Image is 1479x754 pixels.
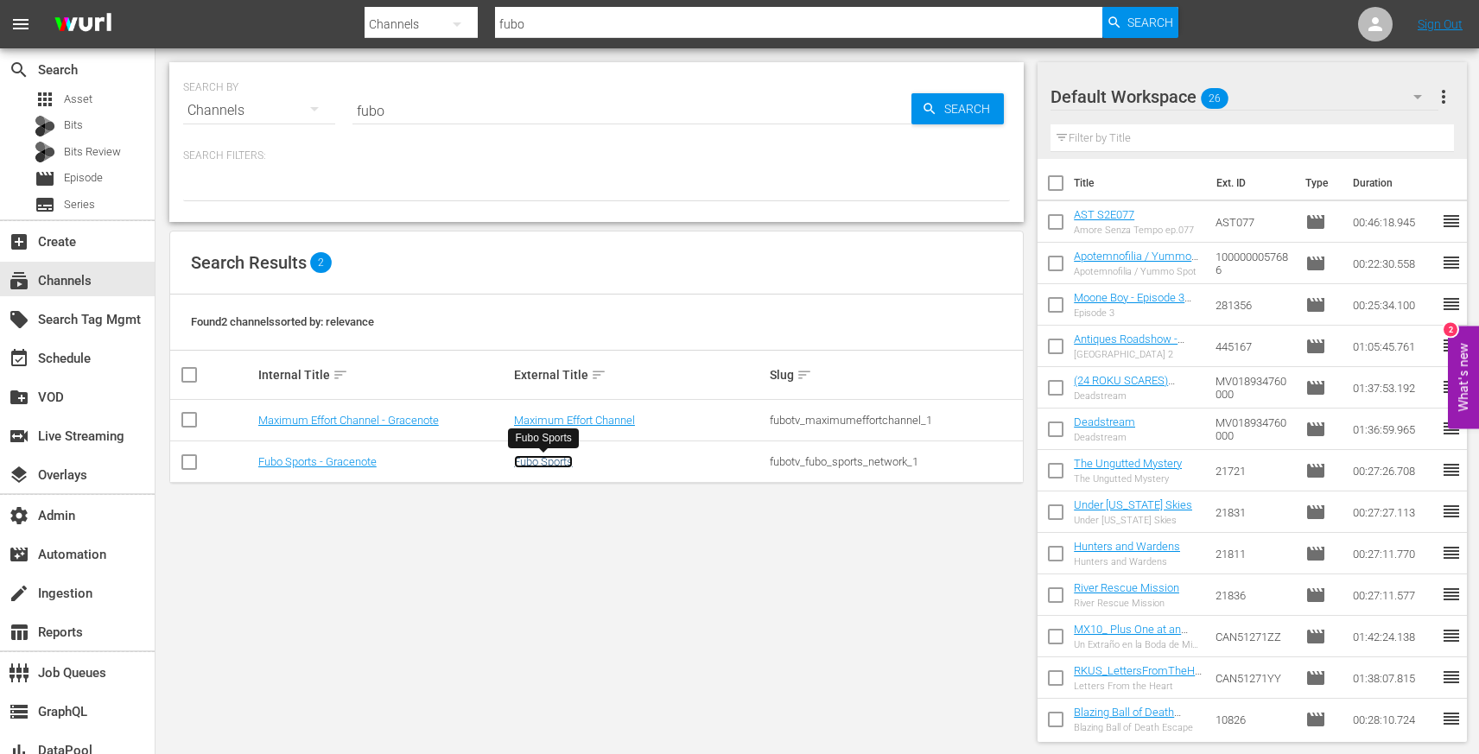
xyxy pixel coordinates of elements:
[9,701,29,722] span: GraphQL
[1074,159,1206,207] th: Title
[1441,542,1462,563] span: reorder
[35,116,55,136] div: Bits
[1209,491,1298,533] td: 21831
[1433,76,1454,117] button: more_vert
[1305,460,1326,481] span: Episode
[591,367,606,383] span: sort
[1074,390,1202,402] div: Deadstream
[1209,243,1298,284] td: 1000000057686
[514,455,573,468] a: Fubo Sports
[1074,556,1180,567] div: Hunters and Wardens
[1305,709,1326,730] span: Episode
[1074,664,1202,690] a: RKUS_LettersFromTheHeart
[1441,252,1462,273] span: reorder
[9,231,29,252] span: Create
[1305,336,1326,357] span: Episode
[1209,699,1298,740] td: 10826
[1305,295,1326,315] span: Episode
[191,315,374,328] span: Found 2 channels sorted by: relevance
[1305,377,1326,398] span: Episode
[183,86,335,135] div: Channels
[1209,450,1298,491] td: 21721
[1346,616,1441,657] td: 01:42:24.138
[35,168,55,189] span: Episode
[770,364,1020,385] div: Slug
[258,414,439,427] a: Maximum Effort Channel - Gracenote
[1074,208,1134,221] a: AST S2E077
[1441,708,1462,729] span: reorder
[1206,159,1295,207] th: Ext. ID
[1074,432,1135,443] div: Deadstream
[1074,291,1191,317] a: Moone Boy - Episode 3 (S1E3)
[1295,159,1343,207] th: Type
[1074,307,1202,319] div: Episode 3
[1305,253,1326,274] span: Episode
[797,367,812,383] span: sort
[64,91,92,108] span: Asset
[1102,7,1178,38] button: Search
[1305,543,1326,564] span: Episode
[1074,706,1181,732] a: Blazing Ball of Death Escape
[9,348,29,369] span: Schedule
[1074,225,1194,236] div: Amore Senza Tempo ep.077
[1441,584,1462,605] span: reorder
[1074,250,1198,276] a: Apotemnofilia / Yummo Spot
[1305,585,1326,605] span: Episode
[1305,626,1326,647] span: Episode
[1209,574,1298,616] td: 21836
[183,149,1010,163] p: Search Filters:
[1346,367,1441,409] td: 01:37:53.192
[258,455,377,468] a: Fubo Sports - Gracenote
[1441,294,1462,314] span: reorder
[1444,322,1457,336] div: 2
[1074,540,1180,553] a: Hunters and Wardens
[1418,17,1463,31] a: Sign Out
[35,89,55,110] span: Asset
[770,414,1020,427] div: fubotv_maximumeffortchannel_1
[1074,333,1187,371] a: Antiques Roadshow - [GEOGRAPHIC_DATA] 2 (S47E13)
[64,143,121,161] span: Bits Review
[1346,326,1441,367] td: 01:05:45.761
[1441,625,1462,646] span: reorder
[64,196,95,213] span: Series
[1209,326,1298,367] td: 445167
[1441,211,1462,231] span: reorder
[1127,7,1173,38] span: Search
[1343,159,1446,207] th: Duration
[1346,533,1441,574] td: 00:27:11.770
[35,194,55,215] span: Series
[9,505,29,526] span: Admin
[1346,574,1441,616] td: 00:27:11.577
[1209,367,1298,409] td: MV018934760000
[1346,657,1441,699] td: 01:38:07.815
[1209,657,1298,699] td: CAN51271YY
[9,309,29,330] span: Search Tag Mgmt
[333,367,348,383] span: sort
[514,414,635,427] a: Maximum Effort Channel
[1441,377,1462,397] span: reorder
[1074,598,1179,609] div: River Rescue Mission
[1346,409,1441,450] td: 01:36:59.965
[1346,491,1441,533] td: 00:27:27.113
[514,364,765,385] div: External Title
[9,622,29,643] span: Reports
[1074,722,1202,733] div: Blazing Ball of Death Escape
[310,252,332,273] span: 2
[1346,243,1441,284] td: 00:22:30.558
[515,431,571,446] div: Fubo Sports
[9,60,29,80] span: Search
[1074,349,1202,360] div: [GEOGRAPHIC_DATA] 2
[1209,533,1298,574] td: 21811
[911,93,1004,124] button: Search
[191,252,307,273] span: Search Results
[1051,73,1438,121] div: Default Workspace
[10,14,31,35] span: menu
[937,93,1004,124] span: Search
[1074,457,1182,470] a: The Ungutted Mystery
[1074,415,1135,428] a: Deadstream
[1074,266,1202,277] div: Apotemnofilia / Yummo Spot
[1209,409,1298,450] td: MV018934760000
[1209,284,1298,326] td: 281356
[1201,80,1228,117] span: 26
[1305,502,1326,523] span: Episode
